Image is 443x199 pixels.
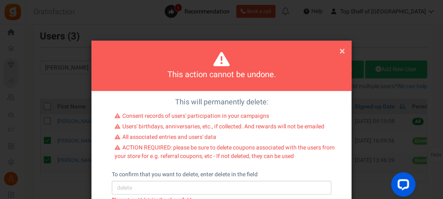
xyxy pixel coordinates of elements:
li: All associated entries and users' data [115,133,334,144]
span: × [339,43,345,59]
li: Users' birthdays, anniversaries, etc., if collected. And rewards will not be emailed [115,123,334,133]
h4: This action cannot be undone. [102,69,341,81]
li: ACTION REQUIRED: please be sure to delete coupons associated with the users from your store for e... [115,144,334,162]
p: This will permanently delete: [98,97,345,108]
input: delete [112,181,331,195]
label: To confirm that you want to delete, enter delete in the field [112,171,258,179]
li: Consent records of users' participation in your campaigns [115,112,334,123]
